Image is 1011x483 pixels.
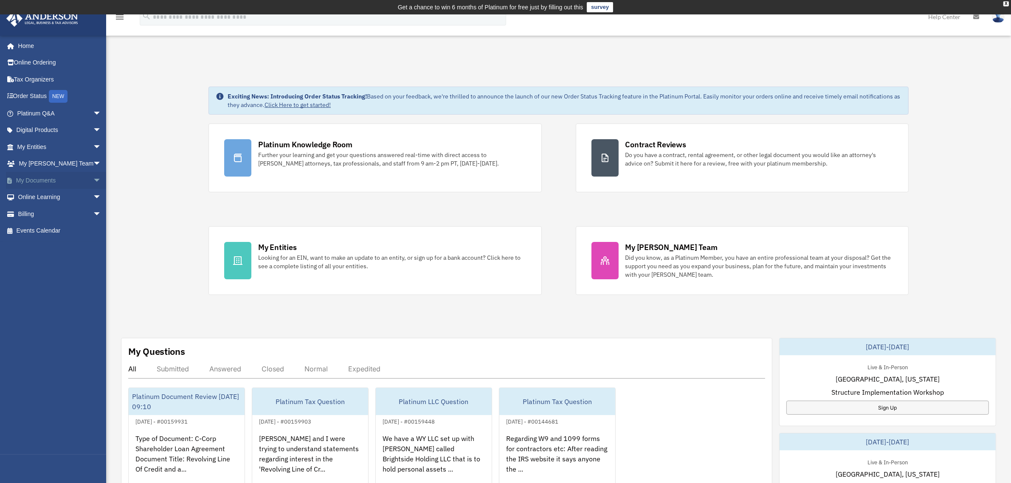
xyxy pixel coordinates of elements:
div: Looking for an EIN, want to make an update to an entity, or sign up for a bank account? Click her... [258,253,526,270]
a: My Entitiesarrow_drop_down [6,138,114,155]
div: [DATE]-[DATE] [780,433,996,450]
div: NEW [49,90,68,103]
a: Order StatusNEW [6,88,114,105]
i: menu [115,12,125,22]
div: Do you have a contract, rental agreement, or other legal document you would like an attorney's ad... [625,151,893,168]
strong: Exciting News: Introducing Order Status Tracking! [228,93,367,100]
div: Further your learning and get your questions answered real-time with direct access to [PERSON_NAM... [258,151,526,168]
div: Live & In-Person [861,362,915,371]
div: Get a chance to win 6 months of Platinum for free just by filling out this [398,2,583,12]
span: arrow_drop_down [93,105,110,122]
a: Digital Productsarrow_drop_down [6,122,114,139]
img: Anderson Advisors Platinum Portal [4,10,81,27]
a: Platinum Knowledge Room Further your learning and get your questions answered real-time with dire... [208,124,541,192]
div: [DATE] - #00144681 [499,416,565,425]
div: Live & In-Person [861,457,915,466]
a: Click Here to get started! [265,101,331,109]
div: Answered [209,365,241,373]
span: Structure Implementation Workshop [831,387,944,397]
a: Home [6,37,110,54]
div: [DATE]-[DATE] [780,338,996,355]
a: Platinum Q&Aarrow_drop_down [6,105,114,122]
span: [GEOGRAPHIC_DATA], [US_STATE] [836,469,940,479]
div: [DATE] - #00159931 [129,416,194,425]
a: menu [115,15,125,22]
div: Submitted [157,365,189,373]
div: Platinum LLC Question [376,388,492,415]
div: My [PERSON_NAME] Team [625,242,718,253]
span: arrow_drop_down [93,205,110,223]
a: Online Learningarrow_drop_down [6,189,114,206]
div: Contract Reviews [625,139,686,150]
a: Tax Organizers [6,71,114,88]
span: arrow_drop_down [93,138,110,156]
div: Based on your feedback, we're thrilled to announce the launch of our new Order Status Tracking fe... [228,92,901,109]
div: Normal [304,365,328,373]
span: arrow_drop_down [93,172,110,189]
div: Platinum Knowledge Room [258,139,352,150]
a: My [PERSON_NAME] Teamarrow_drop_down [6,155,114,172]
div: Expedited [348,365,380,373]
div: All [128,365,136,373]
div: Platinum Tax Question [499,388,615,415]
div: Closed [262,365,284,373]
span: arrow_drop_down [93,155,110,173]
div: close [1003,1,1009,6]
a: My Entities Looking for an EIN, want to make an update to an entity, or sign up for a bank accoun... [208,226,541,295]
img: User Pic [992,11,1005,23]
a: Sign Up [786,401,989,415]
a: My Documentsarrow_drop_down [6,172,114,189]
div: Did you know, as a Platinum Member, you have an entire professional team at your disposal? Get th... [625,253,893,279]
a: My [PERSON_NAME] Team Did you know, as a Platinum Member, you have an entire professional team at... [576,226,909,295]
i: search [142,11,151,21]
a: Online Ordering [6,54,114,71]
span: arrow_drop_down [93,189,110,206]
span: arrow_drop_down [93,122,110,139]
a: Billingarrow_drop_down [6,205,114,222]
a: survey [587,2,613,12]
div: My Entities [258,242,296,253]
a: Events Calendar [6,222,114,239]
a: Contract Reviews Do you have a contract, rental agreement, or other legal document you would like... [576,124,909,192]
div: [DATE] - #00159448 [376,416,442,425]
div: My Questions [128,345,185,358]
div: Platinum Tax Question [252,388,368,415]
div: Platinum Document Review [DATE] 09:10 [129,388,245,415]
span: [GEOGRAPHIC_DATA], [US_STATE] [836,374,940,384]
div: [DATE] - #00159903 [252,416,318,425]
